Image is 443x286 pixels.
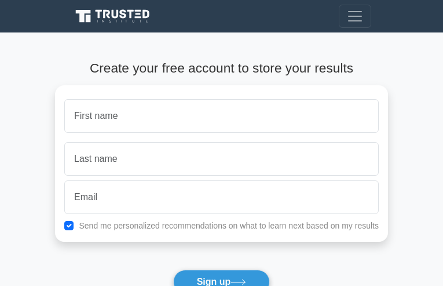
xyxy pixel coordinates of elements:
[64,99,379,133] input: First name
[79,221,379,230] label: Send me personalized recommendations on what to learn next based on my results
[64,180,379,214] input: Email
[339,5,371,28] button: Toggle navigation
[64,142,379,176] input: Last name
[55,60,388,76] h4: Create your free account to store your results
